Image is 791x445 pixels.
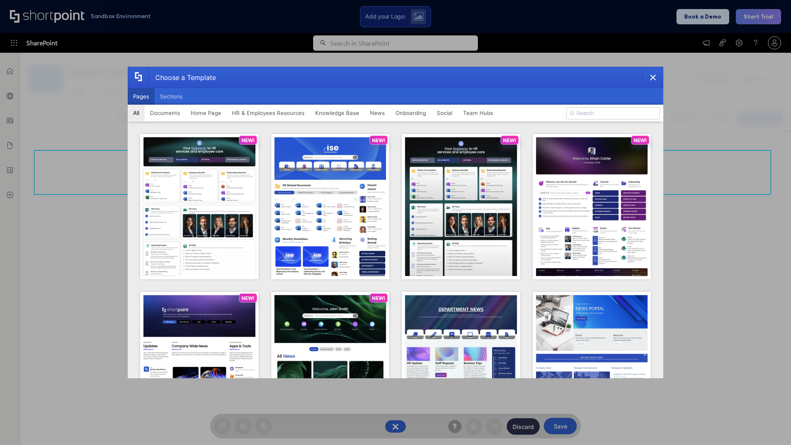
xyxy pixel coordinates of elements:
p: NEW! [241,295,255,301]
p: NEW! [372,137,385,143]
p: NEW! [372,295,385,301]
button: Team Hubs [458,105,498,121]
iframe: Chat Widget [643,349,791,445]
p: NEW! [503,137,516,143]
button: Home Page [185,105,227,121]
button: Documents [145,105,185,121]
p: NEW! [241,137,255,143]
button: Onboarding [390,105,431,121]
button: Social [431,105,458,121]
p: NEW! [634,137,647,143]
button: HR & Employees Resources [227,105,310,121]
button: Pages [128,88,154,105]
div: template selector [128,67,663,378]
button: News [365,105,390,121]
button: Sections [154,88,188,105]
div: Choose a Template [149,67,216,88]
input: Search [566,107,660,119]
button: All [128,105,145,121]
button: Knowledge Base [310,105,365,121]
